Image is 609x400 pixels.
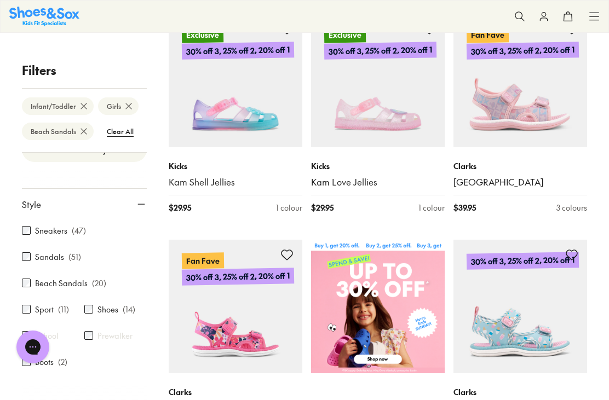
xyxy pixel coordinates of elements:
p: Clarks [169,386,302,398]
p: 30% off 3, 25% off 2, 20% off 1 [182,42,294,60]
span: $ 29.95 [311,202,334,213]
a: Exclusive30% off 3, 25% off 2, 20% off 1 [311,14,445,147]
a: Exclusive30% off 3, 25% off 2, 20% off 1 [169,14,302,147]
p: Kicks [169,160,302,172]
label: Sandals [35,251,64,263]
a: Kam Love Jellies [311,176,445,188]
p: 30% off 3, 25% off 2, 20% off 1 [182,268,294,286]
p: ( 2 ) [58,356,67,368]
a: Shoes & Sox [9,7,79,26]
a: Kam Shell Jellies [169,176,302,188]
p: Filters [22,61,147,79]
label: Beach Sandals [35,277,88,289]
span: $ 29.95 [169,202,191,213]
label: Sneakers [35,225,67,236]
iframe: Gorgias live chat messenger [11,327,55,367]
btn: Girls [98,97,139,115]
img: SNS_WEBASSETS_CategoryWidget_2560x2560_d4358fa4-32b4-4c90-932d-b6c75ae0f3ec.png [311,240,445,373]
p: 30% off 3, 25% off 2, 20% off 1 [324,42,436,60]
label: Shoes [97,304,118,315]
p: Exclusive [182,27,223,43]
div: 3 colours [556,202,587,213]
a: Fan Fave30% off 3, 25% off 2, 20% off 1 [453,14,587,147]
p: ( 11 ) [58,304,69,315]
div: 1 colour [276,202,302,213]
label: Sport [35,304,54,315]
p: ( 51 ) [68,251,81,263]
p: Exclusive [324,27,366,43]
img: SNS_Logo_Responsive.svg [9,7,79,26]
p: ( 20 ) [92,277,106,289]
p: ( 14 ) [123,304,135,315]
p: 30% off 3, 25% off 2, 20% off 1 [467,252,579,270]
p: Clarks [453,160,587,172]
btn: Clear All [98,121,142,141]
div: 1 colour [418,202,445,213]
label: Prewalker [97,330,133,341]
p: 30% off 3, 25% off 2, 20% off 1 [467,42,579,60]
btn: Infant/Toddler [22,97,94,115]
span: Style [22,198,41,211]
p: Fan Fave [467,27,509,43]
p: ( 47 ) [72,225,86,236]
p: Clarks [453,386,587,398]
p: Kicks [311,160,445,172]
a: Fan Fave30% off 3, 25% off 2, 20% off 1 [169,240,302,373]
span: $ 39.95 [453,202,476,213]
a: 30% off 3, 25% off 2, 20% off 1 [453,240,587,373]
a: [GEOGRAPHIC_DATA] [453,176,587,188]
btn: Beach Sandals [22,123,94,140]
p: Fan Fave [182,253,224,269]
button: Style [22,189,147,219]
